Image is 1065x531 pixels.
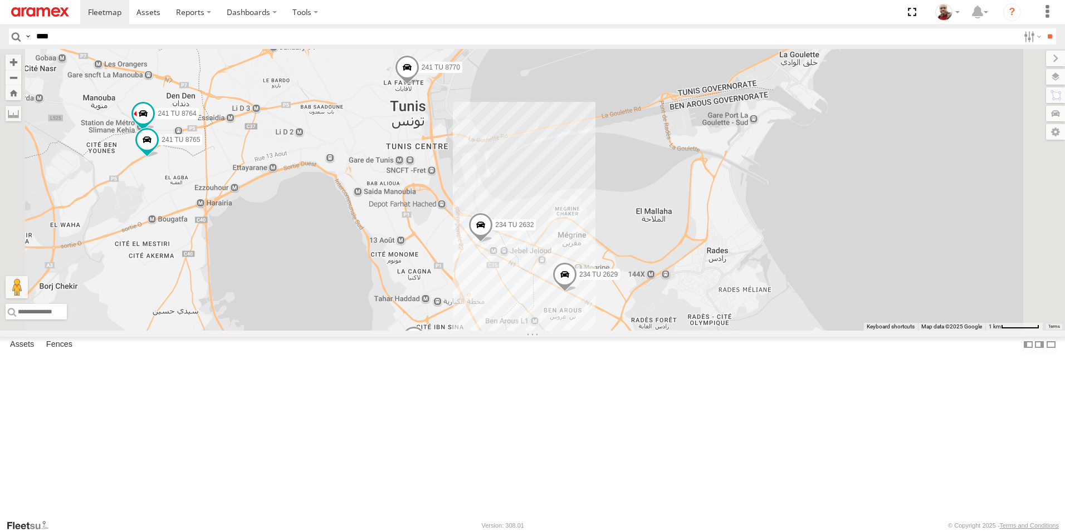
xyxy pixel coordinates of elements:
[1000,522,1059,529] a: Terms and Conditions
[11,7,69,17] img: aramex-logo.svg
[6,55,21,70] button: Zoom in
[158,110,196,117] span: 241 TU 8764
[422,63,460,71] span: 241 TU 8770
[1048,324,1060,329] a: Terms (opens in new tab)
[1003,3,1021,21] i: ?
[6,520,57,531] a: Visit our Website
[921,323,982,330] span: Map data ©2025 Google
[985,323,1043,331] button: Map Scale: 1 km per 65 pixels
[495,222,534,229] span: 234 TU 2632
[1046,337,1057,353] label: Hide Summary Table
[989,323,1001,330] span: 1 km
[579,271,618,278] span: 234 TU 2629
[6,106,21,121] label: Measure
[6,276,28,298] button: Drag Pegman onto the map to open Street View
[6,85,21,100] button: Zoom Home
[1034,337,1045,353] label: Dock Summary Table to the Right
[931,4,964,21] div: Majdi Ghannoudi
[4,337,40,352] label: Assets
[1046,124,1065,140] label: Map Settings
[6,70,21,85] button: Zoom out
[41,337,78,352] label: Fences
[1019,28,1043,45] label: Search Filter Options
[23,28,32,45] label: Search Query
[867,323,915,331] button: Keyboard shortcuts
[482,522,524,529] div: Version: 308.01
[948,522,1059,529] div: © Copyright 2025 -
[162,136,200,144] span: 241 TU 8765
[1023,337,1034,353] label: Dock Summary Table to the Left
